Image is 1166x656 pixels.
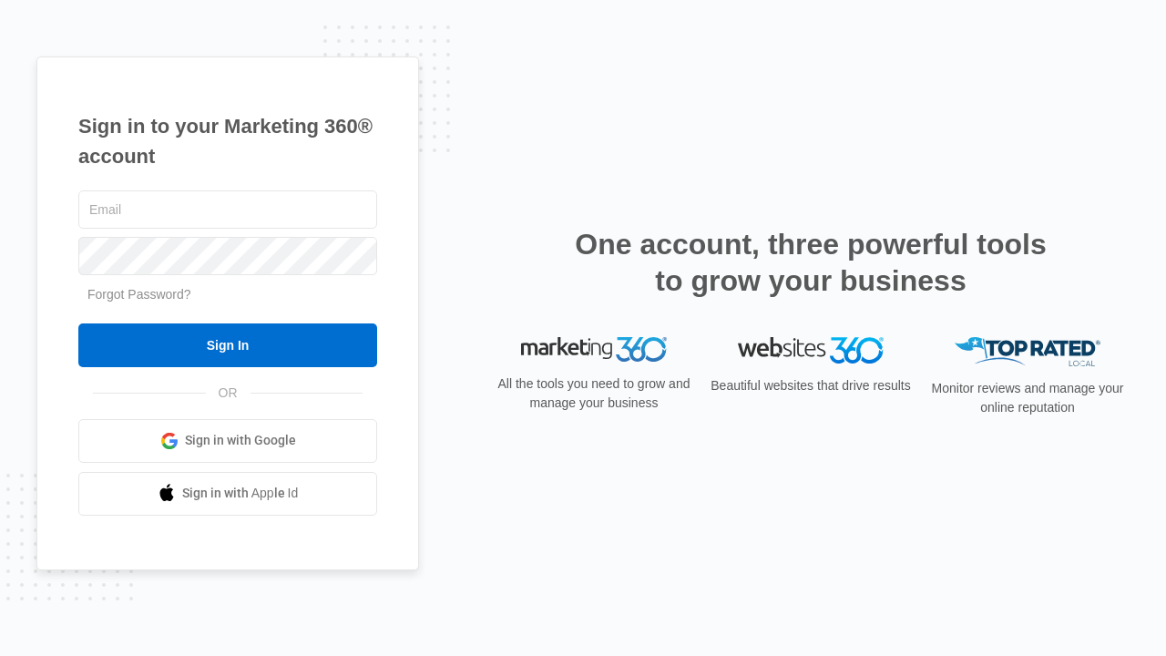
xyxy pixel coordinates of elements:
[185,431,296,450] span: Sign in with Google
[521,337,667,363] img: Marketing 360
[709,376,913,395] p: Beautiful websites that drive results
[78,190,377,229] input: Email
[492,374,696,413] p: All the tools you need to grow and manage your business
[78,472,377,516] a: Sign in with Apple Id
[569,226,1052,299] h2: One account, three powerful tools to grow your business
[78,419,377,463] a: Sign in with Google
[738,337,884,364] img: Websites 360
[206,384,251,403] span: OR
[78,323,377,367] input: Sign In
[87,287,191,302] a: Forgot Password?
[182,484,299,503] span: Sign in with Apple Id
[955,337,1100,367] img: Top Rated Local
[78,111,377,171] h1: Sign in to your Marketing 360® account
[926,379,1130,417] p: Monitor reviews and manage your online reputation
